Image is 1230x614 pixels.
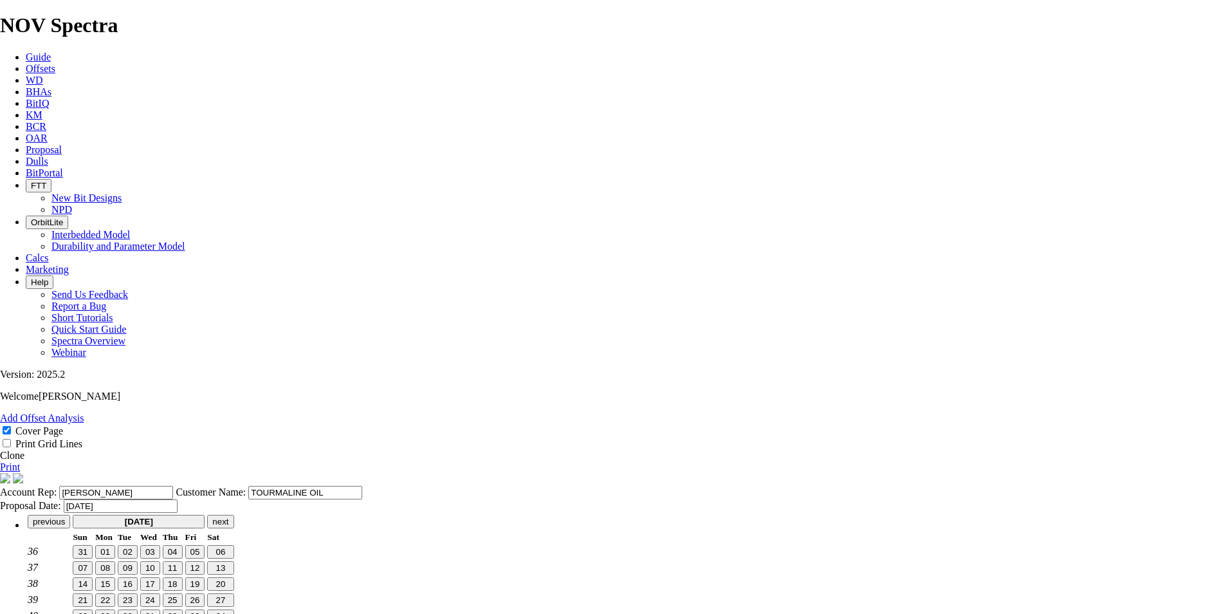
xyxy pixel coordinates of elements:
a: Proposal [26,144,62,155]
a: BitIQ [26,98,49,109]
small: Sunday [73,532,87,542]
button: 24 [140,593,160,607]
em: 39 [28,594,38,605]
a: Interbedded Model [51,229,130,240]
a: BCR [26,121,46,132]
a: OAR [26,133,48,144]
a: Marketing [26,264,69,275]
label: Cover Page [15,425,63,436]
button: 10 [140,561,160,575]
small: Friday [185,532,197,542]
span: 31 [78,547,87,557]
button: 31 [73,545,93,559]
a: Calcs [26,252,49,263]
span: 27 [216,595,226,605]
span: 06 [216,547,226,557]
span: 21 [78,595,87,605]
img: cover-graphic.e5199e77.png [13,473,23,483]
button: 21 [73,593,93,607]
button: 02 [118,545,138,559]
span: 10 [145,563,155,573]
button: FTT [26,179,51,192]
small: Saturday [207,532,219,542]
span: 18 [168,579,178,589]
a: Dulls [26,156,48,167]
small: Monday [95,532,113,542]
span: 04 [168,547,178,557]
span: 17 [145,579,155,589]
span: 26 [190,595,200,605]
span: OrbitLite [31,218,63,227]
span: KM [26,109,42,120]
span: 07 [78,563,87,573]
button: next [207,515,234,528]
span: 22 [100,595,110,605]
button: 26 [185,593,205,607]
button: 13 [207,561,234,575]
button: previous [28,515,70,528]
a: Spectra Overview [51,335,125,346]
a: BHAs [26,86,51,97]
button: 16 [118,577,138,591]
span: 02 [123,547,133,557]
span: 05 [190,547,200,557]
span: 16 [123,579,133,589]
button: 07 [73,561,93,575]
small: Wednesday [140,532,157,542]
a: Short Tutorials [51,312,113,323]
button: 19 [185,577,205,591]
span: 24 [145,595,155,605]
span: 15 [100,579,110,589]
button: 17 [140,577,160,591]
span: next [212,517,228,526]
button: 06 [207,545,234,559]
button: 05 [185,545,205,559]
button: 01 [95,545,115,559]
button: 18 [163,577,183,591]
span: 09 [123,563,133,573]
button: 03 [140,545,160,559]
button: 14 [73,577,93,591]
button: 12 [185,561,205,575]
span: Help [31,277,48,287]
small: Thursday [163,532,178,542]
a: Quick Start Guide [51,324,126,335]
button: 11 [163,561,183,575]
span: 13 [216,563,226,573]
a: Webinar [51,347,86,358]
a: Send Us Feedback [51,289,128,300]
span: FTT [31,181,46,191]
a: Offsets [26,63,55,74]
label: Print Grid Lines [15,438,82,449]
a: Report a Bug [51,301,106,312]
a: Guide [26,51,51,62]
em: 36 [28,546,38,557]
button: 15 [95,577,115,591]
a: Durability and Parameter Model [51,241,185,252]
a: WD [26,75,43,86]
button: 23 [118,593,138,607]
em: 38 [28,578,38,589]
em: 37 [28,562,38,573]
button: 25 [163,593,183,607]
button: OrbitLite [26,216,68,229]
small: Tuesday [118,532,131,542]
span: 08 [100,563,110,573]
span: 11 [168,563,178,573]
a: BitPortal [26,167,63,178]
label: Customer Name: [176,487,246,498]
span: 25 [168,595,178,605]
button: 08 [95,561,115,575]
button: 09 [118,561,138,575]
strong: [DATE] [125,517,153,526]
